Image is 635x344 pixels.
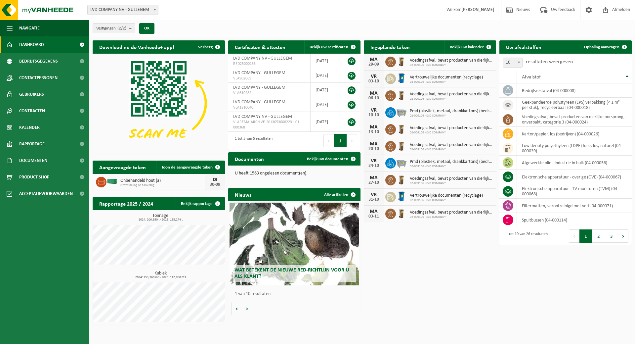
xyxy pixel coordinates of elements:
span: 02-009106 - LVD COMPANY [410,131,493,135]
h3: Tonnage [96,214,225,221]
h2: Ingeplande taken [364,40,416,53]
span: 10 [503,58,522,67]
span: Voedingsafval, bevat producten van dierlijke oorsprong, onverpakt, categorie 3 [410,176,493,181]
a: Wat betekent de nieuwe RED-richtlijn voor u als klant? [230,203,359,285]
span: VLA902069 [233,76,305,81]
span: 02-009106 - LVD COMPANY [410,114,493,118]
span: LVD COMPANY - GULLEGEM [233,71,285,75]
img: WB-0140-HPE-BN-01 [396,56,407,67]
span: Voedingsafval, bevat producten van dierlijke oorsprong, onverpakt, categorie 3 [410,58,493,63]
span: Afvalstof [522,74,541,80]
div: MA [367,141,380,147]
span: 02-009106 - LVD COMPANY [410,181,493,185]
div: VR [367,158,380,164]
span: Navigatie [19,20,40,36]
td: afgewerkte olie - industrie in bulk (04-000056) [517,156,632,170]
span: Contracten [19,103,45,119]
img: Download de VHEPlus App [93,54,225,153]
span: Voedingsafval, bevat producten van dierlijke oorsprong, onverpakt, categorie 3 [410,142,493,148]
td: bedrijfsrestafval (04-000008) [517,83,632,98]
span: LVD COMPANY - GULLEGEM [233,85,285,90]
button: 1 [579,229,592,243]
div: 24-10 [367,164,380,168]
button: Previous [569,229,579,243]
div: 29-09 [367,62,380,67]
div: VR [367,74,380,79]
span: Vestigingen [96,24,126,33]
span: LVD COMPANY NV - GULLEGEM [233,56,292,61]
img: WB-2500-GAL-GY-01 [396,157,407,168]
span: 02-009106 - LVD COMPANY [410,215,493,219]
h2: Uw afvalstoffen [499,40,548,53]
span: Toon de aangevraagde taken [161,165,213,170]
img: WB-2500-GAL-GY-01 [396,106,407,118]
button: OK [139,23,154,34]
span: Product Shop [19,169,49,185]
span: Kalender [19,119,40,136]
a: Bekijk rapportage [176,197,224,210]
span: Rapportage [19,136,45,152]
td: [DATE] [311,112,341,132]
td: filtermatten, verontreinigd met verf (04-000071) [517,199,632,213]
button: 1 [334,134,347,147]
span: Wat betekent de nieuwe RED-richtlijn voor u als klant? [234,268,349,279]
span: RED25000155 [233,61,305,67]
span: Vertrouwelijke documenten (recyclage) [410,193,483,198]
count: (2/2) [117,26,126,30]
span: Dashboard [19,36,44,53]
button: Verberg [193,40,224,54]
h3: Kubiek [96,271,225,279]
span: LVD COMPANY NV - GULLEGEM [87,5,158,15]
td: geëxpandeerde polystyreen (EPS) verpakking (< 1 m² per stuk), recycleerbaar (04-000018) [517,98,632,112]
div: 20-10 [367,147,380,151]
div: 1 tot 10 van 26 resultaten [503,229,548,243]
button: Previous [323,134,334,147]
div: 30-09 [208,182,222,187]
span: LVD COMPANY NV - GULLEGEM [88,5,158,15]
div: 10-10 [367,113,380,118]
span: 02-009106 - LVD COMPANY [410,63,493,67]
div: 31-10 [367,197,380,202]
img: WB-0140-HPE-BN-01 [396,123,407,134]
td: voedingsafval, bevat producten van dierlijke oorsprong, onverpakt, categorie 3 (04-000024) [517,112,632,127]
div: MA [367,57,380,62]
a: Toon de aangevraagde taken [156,161,224,174]
td: elektronische apparatuur - overige (OVE) (04-000067) [517,170,632,184]
span: Documenten [19,152,47,169]
h2: Nieuws [228,188,258,201]
img: HK-XC-40-GN-00 [106,178,118,184]
td: karton/papier, los (bedrijven) (04-000026) [517,127,632,141]
span: Omwisseling op aanvraag [120,183,205,187]
img: WB-0240-HPE-BE-09 [396,73,407,84]
span: Ophaling aanvragen [584,45,619,49]
span: VLAREMA-ARCHIVE-20130530082231-01-000368 [233,120,305,130]
img: WB-0140-HPE-BN-01 [396,208,407,219]
span: 02-009106 - LVD COMPANY [410,97,493,101]
span: Pmd (plastiek, metaal, drankkartons) (bedrijven) [410,159,493,165]
h2: Certificaten & attesten [228,40,292,53]
div: 13-10 [367,130,380,134]
div: DI [208,177,222,182]
h2: Documenten [228,152,271,165]
span: Onbehandeld hout (a) [120,178,205,183]
span: LVD COMPANY - GULLEGEM [233,100,285,105]
div: VR [367,108,380,113]
span: Voedingsafval, bevat producten van dierlijke oorsprong, onverpakt, categorie 3 [410,210,493,215]
td: low density polyethyleen (LDPE) folie, los, naturel (04-000039) [517,141,632,156]
img: WB-0240-HPE-BE-09 [396,191,407,202]
button: Vestigingen(2/2) [93,23,135,33]
button: Next [618,229,628,243]
img: WB-0140-HPE-BN-01 [396,174,407,185]
span: Bedrijfsgegevens [19,53,58,70]
span: Contactpersonen [19,70,58,86]
a: Bekijk uw documenten [302,152,360,166]
a: Ophaling aanvragen [579,40,631,54]
span: VLA610282 [233,90,305,96]
span: LVD COMPANY NV - GULLEGEM [233,114,292,119]
span: 02-009106 - LVD COMPANY [410,165,493,169]
p: U heeft 1563 ongelezen document(en). [235,171,354,176]
div: MA [367,175,380,180]
strong: [PERSON_NAME] [461,7,494,12]
span: 02-009106 - LVD COMPANY [410,148,493,152]
a: Alle artikelen [319,188,360,201]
